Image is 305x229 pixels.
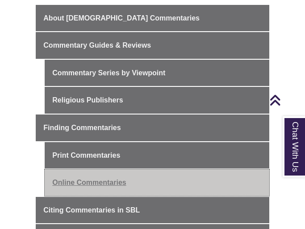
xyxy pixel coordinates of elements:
span: Citing Commentaries in SBL [43,206,140,214]
a: Commentary Series by Viewpoint [45,60,269,86]
a: Citing Commentaries in SBL [36,197,269,224]
a: About [DEMOGRAPHIC_DATA] Commentaries [36,5,269,32]
a: Religious Publishers [45,87,269,114]
a: Online Commentaries [45,169,269,196]
a: Finding Commentaries [36,114,269,141]
span: Finding Commentaries [43,124,121,131]
a: Print Commentaries [45,142,269,169]
span: About [DEMOGRAPHIC_DATA] Commentaries [43,14,200,22]
a: Commentary Guides & Reviews [36,32,269,59]
a: Back to Top [269,94,303,106]
span: Commentary Guides & Reviews [43,41,151,49]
